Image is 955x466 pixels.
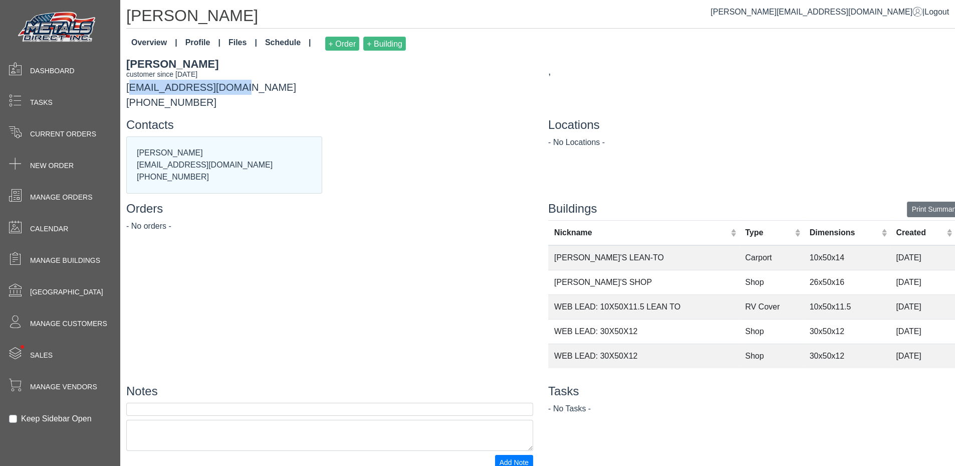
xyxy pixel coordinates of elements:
td: 26x50x16 [804,270,890,294]
a: Schedule [261,33,315,55]
h4: Orders [126,202,533,216]
h4: Tasks [548,384,955,399]
div: - No Tasks - [548,403,955,415]
h1: [PERSON_NAME] [126,6,955,29]
div: [PERSON_NAME] [126,56,533,72]
td: 10x50x14 [804,245,890,270]
td: Carport [739,245,803,270]
td: [DATE] [890,270,955,294]
span: • [10,331,35,363]
div: Dimensions [810,227,879,239]
h4: Locations [548,118,955,132]
span: Tasks [30,97,53,108]
td: 30x50x12 [804,344,890,368]
div: customer since [DATE] [126,69,533,80]
td: WEB LEAD: 30X50X12 [548,344,739,368]
div: Created [896,227,943,239]
td: RV Cover [739,294,803,319]
a: [PERSON_NAME][EMAIL_ADDRESS][DOMAIN_NAME] [710,8,922,16]
td: [DATE] [890,294,955,319]
div: [PERSON_NAME] [EMAIL_ADDRESS][DOMAIN_NAME] [PHONE_NUMBER] [127,137,322,193]
td: [DATE] [890,245,955,270]
span: Manage Orders [30,192,92,203]
td: 10x50x11.5 [804,294,890,319]
button: + Building [363,37,406,51]
span: Logout [924,8,949,16]
td: [PERSON_NAME]'S SHOP [548,270,739,294]
td: Shop [739,344,803,368]
span: Manage Customers [30,319,107,329]
a: Profile [181,33,224,55]
div: [EMAIL_ADDRESS][DOMAIN_NAME] [PHONE_NUMBER] [119,56,541,110]
button: + Order [325,37,360,51]
h4: Buildings [548,202,955,216]
div: , [548,64,955,79]
span: Sales [30,350,53,361]
span: New Order [30,161,74,171]
a: Overview [127,33,181,55]
td: WEB LEAD: 30X50X12 [548,319,739,344]
td: [PERSON_NAME]'S LEAN-TO [548,245,739,270]
h4: Notes [126,384,533,399]
td: WEB LEAD: 10X50X11.5 LEAN TO [548,294,739,319]
td: Shop [739,270,803,294]
span: Manage Vendors [30,382,97,392]
div: | [710,6,949,18]
div: Type [745,227,792,239]
span: [GEOGRAPHIC_DATA] [30,287,103,297]
label: Keep Sidebar Open [21,413,92,425]
span: Dashboard [30,66,75,76]
div: - No Locations - [548,136,955,148]
h4: Contacts [126,118,533,132]
a: Files [224,33,261,55]
img: Metals Direct Inc Logo [15,9,100,46]
td: [DATE] [890,319,955,344]
span: Calendar [30,224,68,234]
td: 30x50x12 [804,319,890,344]
td: [DATE] [890,344,955,368]
div: - No orders - [126,220,533,232]
span: Manage Buildings [30,255,100,266]
span: Current Orders [30,129,96,139]
div: Nickname [554,227,728,239]
td: Shop [739,319,803,344]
